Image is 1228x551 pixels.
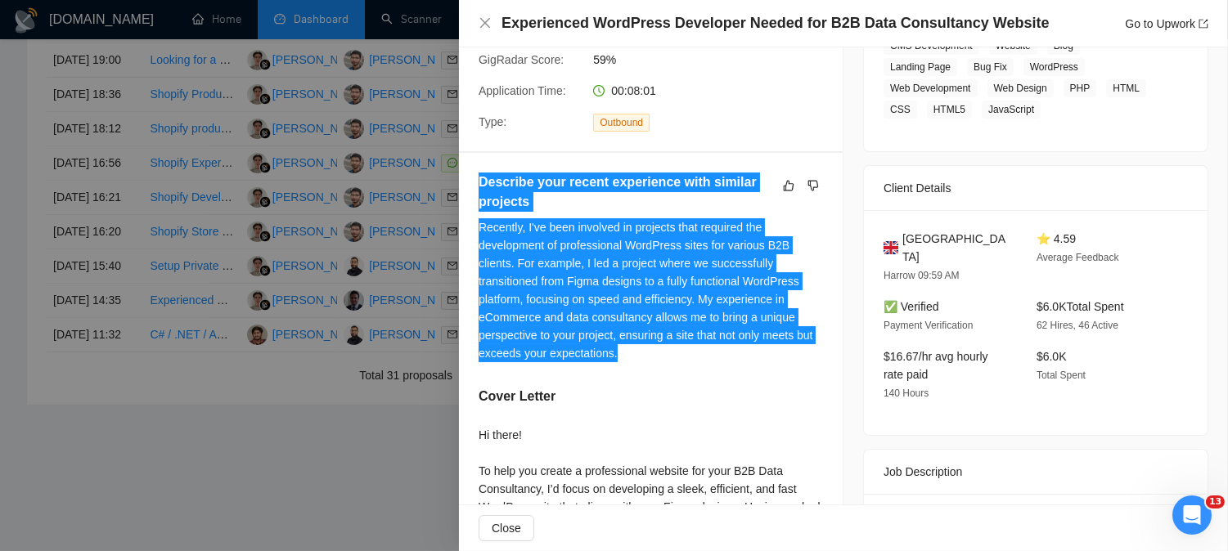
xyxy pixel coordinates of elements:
[1199,19,1208,29] span: export
[1023,58,1085,76] span: WordPress
[884,387,929,399] span: 140 Hours
[884,101,917,119] span: CSS
[902,230,1010,266] span: [GEOGRAPHIC_DATA]
[611,84,656,97] span: 00:08:01
[1172,495,1212,535] iframe: Intercom live chat
[593,114,650,132] span: Outbound
[884,350,988,381] span: $16.67/hr avg hourly rate paid
[479,84,566,97] span: Application Time:
[593,85,605,96] span: clock-circle
[1037,320,1118,331] span: 62 Hires, 46 Active
[1037,370,1086,381] span: Total Spent
[803,176,823,195] button: dislike
[884,320,973,331] span: Payment Verification
[1037,350,1067,363] span: $6.0K
[1037,300,1124,313] span: $6.0K Total Spent
[1064,79,1097,97] span: PHP
[1037,232,1076,245] span: ⭐ 4.59
[593,51,839,69] span: 59%
[884,270,960,281] span: Harrow 09:59 AM
[884,300,939,313] span: ✅ Verified
[479,515,534,541] button: Close
[927,101,972,119] span: HTML5
[479,16,492,30] button: Close
[479,53,564,66] span: GigRadar Score:
[807,179,819,192] span: dislike
[479,115,506,128] span: Type:
[884,239,898,257] img: 🇬🇧
[982,101,1041,119] span: JavaScript
[1106,79,1146,97] span: HTML
[479,387,556,406] h5: Cover Letter
[884,79,978,97] span: Web Development
[884,58,957,76] span: Landing Page
[1037,252,1119,263] span: Average Feedback
[502,13,1050,34] h4: Experienced WordPress Developer Needed for B2B Data Consultancy Website
[479,16,492,29] span: close
[1206,495,1225,508] span: 13
[479,172,771,212] h5: Describe your recent experience with similar projects
[783,179,794,192] span: like
[884,450,1188,494] div: Job Description
[479,218,823,362] div: Recently, I've been involved in projects that required the development of professional WordPress ...
[1125,17,1208,30] a: Go to Upworkexport
[884,166,1188,210] div: Client Details
[492,519,521,537] span: Close
[779,176,798,195] button: like
[967,58,1014,76] span: Bug Fix
[987,79,1054,97] span: Web Design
